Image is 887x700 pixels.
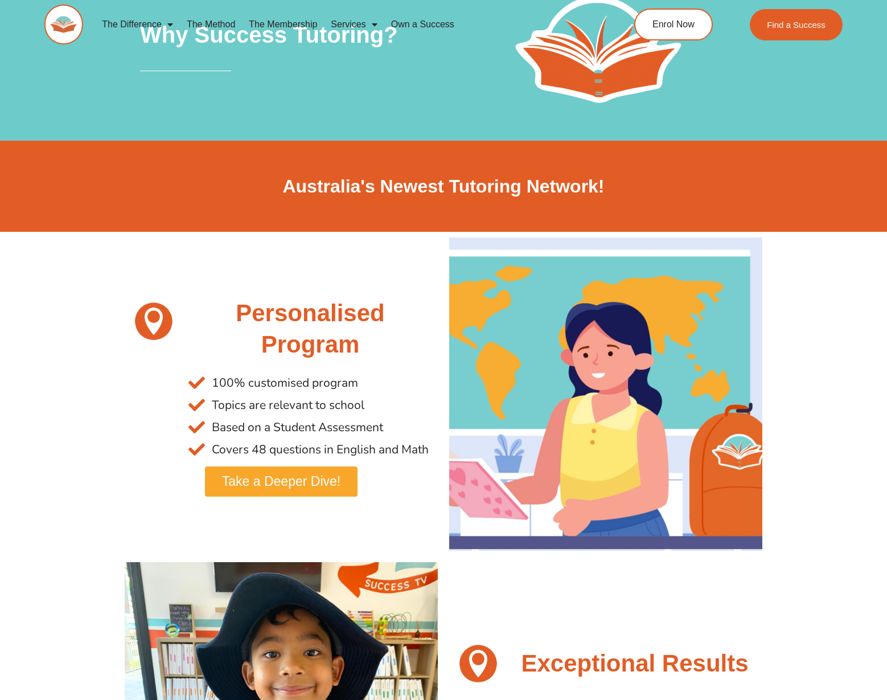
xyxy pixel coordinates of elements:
[384,11,461,38] a: Own a Success
[242,11,324,38] a: The Membership
[95,11,589,38] nav: Menu
[652,20,695,29] span: Enrol Now
[513,648,757,679] h2: Exceptional Results
[95,11,180,38] a: The Difference
[209,439,429,461] span: Covers 48 questions in English and Math
[125,175,762,199] h2: Australia's Newest Tutoring Network!
[767,21,826,29] span: Find a Success
[209,394,364,416] span: Topics are relevant to school
[205,466,358,497] a: Take a Deeper Dive!
[180,11,242,38] a: The Method
[324,11,384,38] a: Services
[634,9,713,40] a: Enrol Now
[209,416,383,439] span: Based on a Student Assessment
[209,372,358,394] span: 100% customised program
[750,9,843,40] a: Find a Success
[222,475,340,488] span: Take a Deeper Dive!
[188,298,432,360] h2: Personalised Program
